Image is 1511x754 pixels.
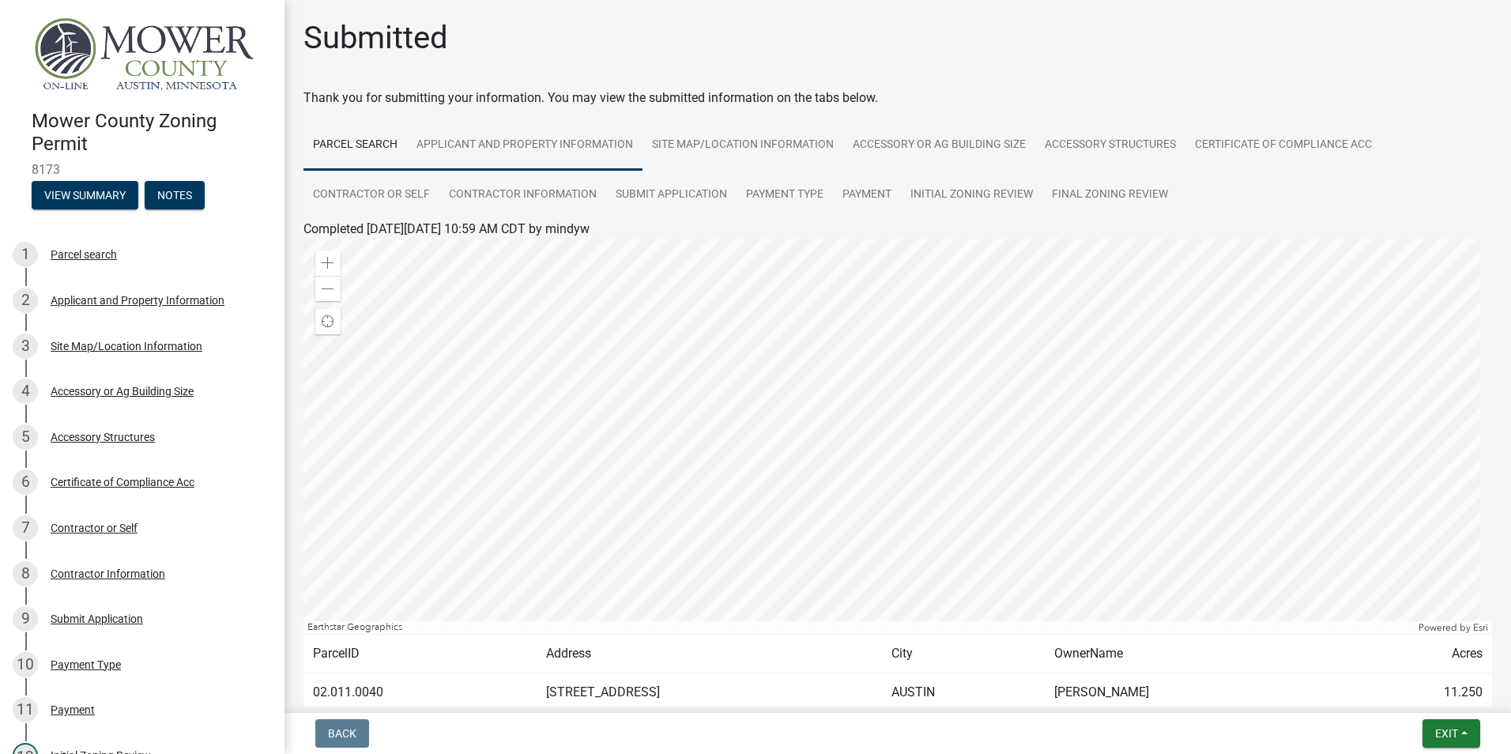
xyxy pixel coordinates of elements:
[13,606,38,631] div: 9
[537,673,883,712] td: [STREET_ADDRESS]
[13,561,38,586] div: 8
[1435,727,1458,740] span: Exit
[1045,635,1341,673] td: OwnerName
[51,659,121,670] div: Payment Type
[13,697,38,722] div: 11
[51,704,95,715] div: Payment
[537,635,883,673] td: Address
[606,170,737,221] a: Submit Application
[1042,170,1178,221] a: Final Zoning Review
[843,120,1035,171] a: Accessory or Ag Building Size
[51,522,138,533] div: Contractor or Self
[1035,120,1185,171] a: Accessory Structures
[13,242,38,267] div: 1
[642,120,843,171] a: Site Map/Location Information
[51,295,224,306] div: Applicant and Property Information
[1473,622,1488,633] a: Esri
[145,181,205,209] button: Notes
[32,162,253,177] span: 8173
[51,249,117,260] div: Parcel search
[51,386,194,397] div: Accessory or Ag Building Size
[51,477,194,488] div: Certificate of Compliance Acc
[1415,621,1492,634] div: Powered by
[32,190,138,202] wm-modal-confirm: Summary
[303,89,1492,107] div: Thank you for submitting your information. You may view the submitted information on the tabs below.
[439,170,606,221] a: Contractor Information
[303,19,448,57] h1: Submitted
[737,170,833,221] a: Payment Type
[407,120,642,171] a: Applicant and Property Information
[303,621,1415,634] div: Earthstar Geographics
[833,170,901,221] a: Payment
[13,334,38,359] div: 3
[1342,635,1492,673] td: Acres
[315,276,341,301] div: Zoom out
[145,190,205,202] wm-modal-confirm: Notes
[51,568,165,579] div: Contractor Information
[901,170,1042,221] a: Initial Zoning Review
[315,251,341,276] div: Zoom in
[1045,673,1341,712] td: [PERSON_NAME]
[315,719,369,748] button: Back
[13,379,38,404] div: 4
[13,469,38,495] div: 6
[13,424,38,450] div: 5
[882,635,1045,673] td: City
[1422,719,1480,748] button: Exit
[1342,673,1492,712] td: 11.250
[303,673,537,712] td: 02.011.0040
[13,288,38,313] div: 2
[882,673,1045,712] td: AUSTIN
[13,515,38,541] div: 7
[303,221,590,236] span: Completed [DATE][DATE] 10:59 AM CDT by mindyw
[32,181,138,209] button: View Summary
[32,17,259,93] img: Mower County, Minnesota
[51,341,202,352] div: Site Map/Location Information
[51,613,143,624] div: Submit Application
[303,120,407,171] a: Parcel search
[303,170,439,221] a: Contractor or Self
[303,635,537,673] td: ParcelID
[1185,120,1381,171] a: Certificate of Compliance Acc
[13,652,38,677] div: 10
[32,110,272,156] h4: Mower County Zoning Permit
[51,432,155,443] div: Accessory Structures
[315,309,341,334] div: Find my location
[328,727,356,740] span: Back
